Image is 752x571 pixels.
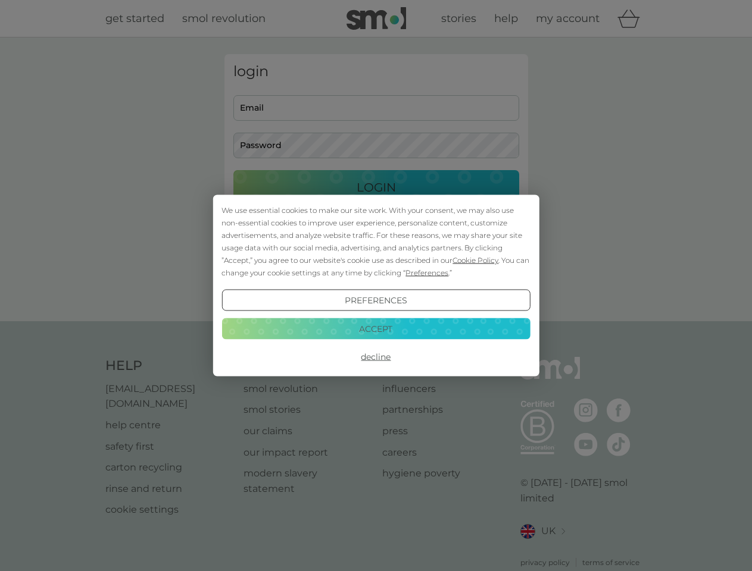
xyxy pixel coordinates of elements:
[221,318,530,339] button: Accept
[221,290,530,311] button: Preferences
[453,256,498,265] span: Cookie Policy
[221,346,530,368] button: Decline
[221,204,530,279] div: We use essential cookies to make our site work. With your consent, we may also use non-essential ...
[405,268,448,277] span: Preferences
[213,195,539,377] div: Cookie Consent Prompt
